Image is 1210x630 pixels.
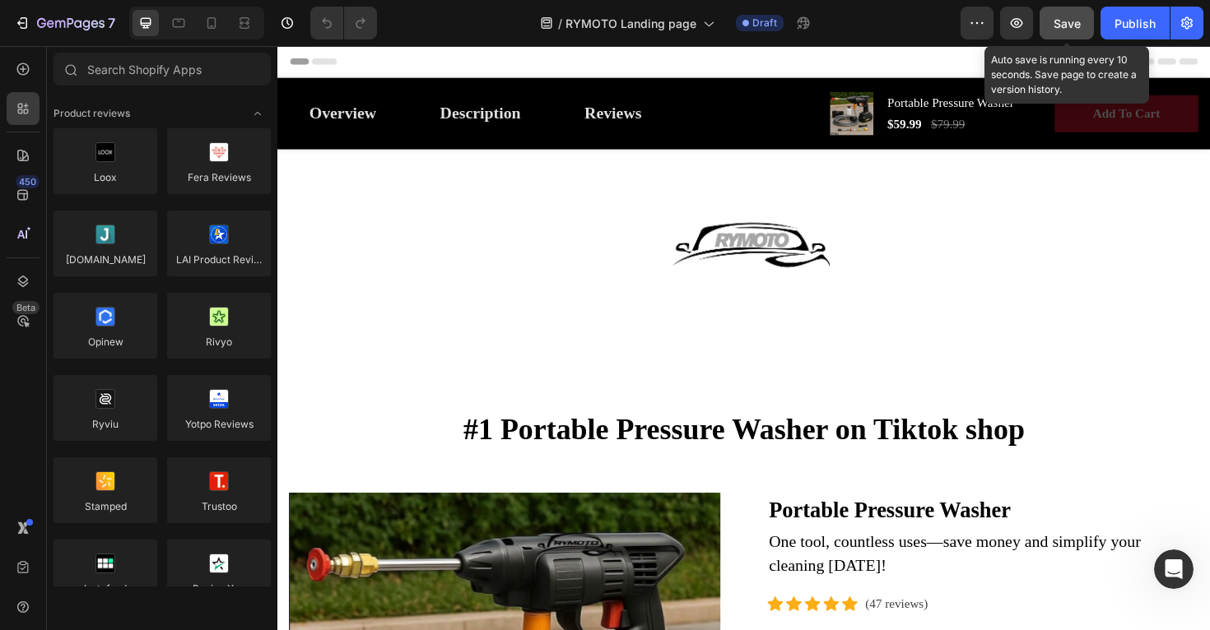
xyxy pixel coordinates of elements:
[310,7,377,39] div: Undo/Redo
[519,473,975,511] a: Portable Pressure Washer
[38,292,292,308] span: Messages from the team will be shown here
[76,428,254,461] button: Send us a message
[304,49,407,95] a: Reviews
[1115,15,1156,32] div: Publish
[558,15,562,32] span: /
[691,72,730,95] div: $79.99
[645,72,684,95] div: $59.99
[289,7,319,36] div: Close
[244,100,271,127] span: Toggle open
[645,49,797,72] h2: Portable Pressure Washer
[622,581,688,600] p: (47 reviews)
[1054,16,1081,30] span: Save
[12,301,40,314] div: Beta
[565,15,696,32] span: RYMOTO Landing page
[863,62,934,81] div: Add To Cart
[277,46,1210,630] iframe: Design area
[325,58,385,85] div: Reviews
[165,479,329,544] button: Messages
[752,16,777,30] span: Draft
[16,175,40,188] div: 450
[823,52,975,91] button: Add To Cart
[520,512,974,564] p: One tool, countless uses—save money and simplify your cleaning [DATE]!
[215,520,278,531] span: Messages
[403,136,584,300] img: gempages_579526570339729941-aade540b-e9fa-4ae5-8c10-834dca77720a.png
[1101,7,1170,39] button: Publish
[1154,549,1194,589] iframe: Intercom live chat
[7,7,123,39] button: 7
[122,7,211,35] h1: Messages
[54,106,130,121] span: Product reviews
[109,256,220,276] h2: No messages
[54,53,271,86] input: Search Shopify Apps
[12,386,975,427] h2: #1 Portable Pressure Washer on Tiktok shop
[65,520,99,531] span: Home
[1040,7,1094,39] button: Save
[108,13,115,33] p: 7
